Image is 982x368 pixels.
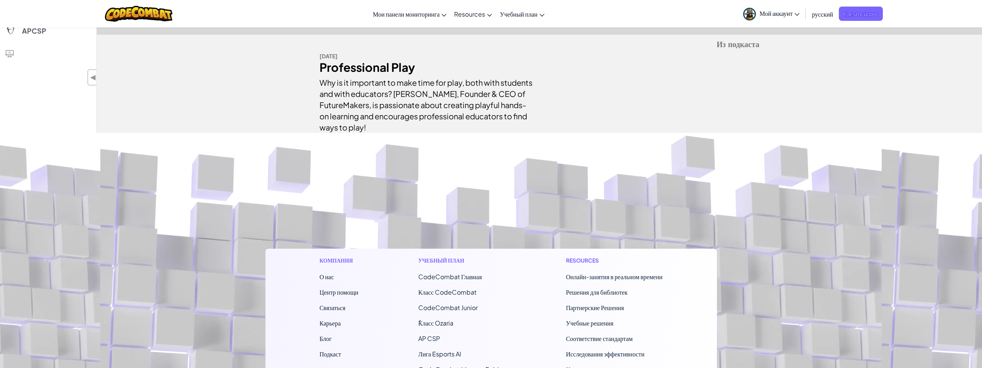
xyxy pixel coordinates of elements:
[418,304,478,312] a: CodeCombat Junior
[418,273,482,281] span: CodeCombat Главная
[566,350,645,358] a: Исследования эффективности
[319,319,341,327] a: Карьера
[566,319,614,327] a: Учебные решения
[808,3,837,24] a: русский
[839,7,883,21] a: Сделать запрос
[105,6,172,22] img: CodeCombat logo
[743,8,756,20] img: avatar
[369,3,450,24] a: Мои панели мониторинга
[566,304,624,312] a: Партнерские Решения
[319,304,345,312] span: Связаться
[418,350,461,358] a: Лига Esports AI
[90,72,96,83] span: ◀
[812,10,833,18] span: русский
[739,2,804,26] a: Мой аккаунт
[319,273,334,281] a: О нас
[319,62,534,73] div: Professional Play
[418,319,453,327] a: ٌКласс Ozaria
[319,334,332,343] a: Блог
[319,288,358,296] a: Центр помощи
[500,10,537,18] span: Учебный план
[454,10,485,18] span: Resources
[566,334,633,343] a: Соответствие стандартам
[418,288,477,296] a: Класс CodeCombat
[319,256,358,265] h1: Компания
[319,39,759,51] h5: Из подкаста
[418,256,506,265] h1: Учебный план
[760,9,800,17] span: Мой аккаунт
[566,256,663,265] h1: Resources
[496,3,548,24] a: Учебный план
[566,273,663,281] a: Онлайн-занятия в реальном времени
[373,10,439,18] span: Мои панели мониторинга
[319,73,534,133] div: Why is it important to make time for play, both with students and with educators? [PERSON_NAME], ...
[319,350,341,358] a: Подкаст
[418,334,440,343] a: AP CSP
[450,3,496,24] a: Resources
[566,288,628,296] a: Решения для библиотек
[319,51,534,62] div: [DATE]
